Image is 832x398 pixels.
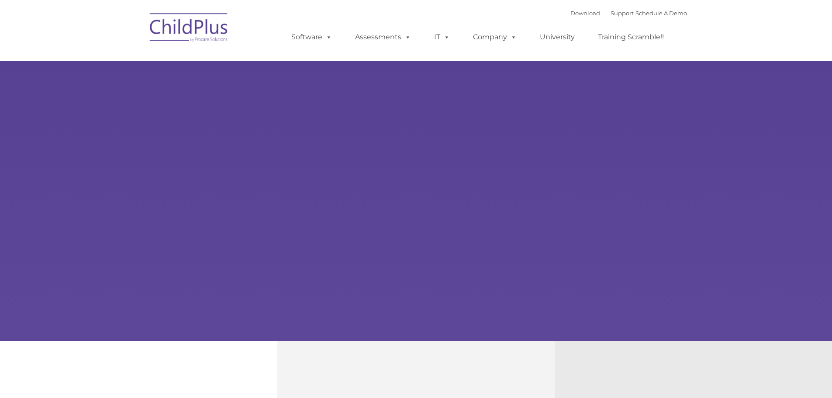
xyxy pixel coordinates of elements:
[570,10,600,17] a: Download
[635,10,687,17] a: Schedule A Demo
[145,7,233,51] img: ChildPlus by Procare Solutions
[283,28,341,46] a: Software
[425,28,459,46] a: IT
[464,28,525,46] a: Company
[531,28,583,46] a: University
[611,10,634,17] a: Support
[570,10,687,17] font: |
[346,28,420,46] a: Assessments
[589,28,673,46] a: Training Scramble!!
